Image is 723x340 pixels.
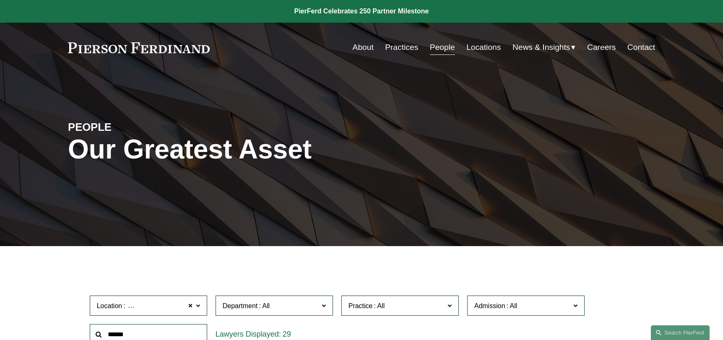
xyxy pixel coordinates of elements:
[627,39,655,55] a: Contact
[430,39,455,55] a: People
[68,134,459,165] h1: Our Greatest Asset
[223,302,258,309] span: Department
[466,39,501,55] a: Locations
[474,302,505,309] span: Admission
[348,302,373,309] span: Practice
[283,330,291,338] span: 29
[385,39,418,55] a: Practices
[97,302,122,309] span: Location
[512,40,570,55] span: News & Insights
[353,39,374,55] a: About
[651,325,710,340] a: Search this site
[127,301,197,311] span: [GEOGRAPHIC_DATA]
[587,39,616,55] a: Careers
[68,120,215,134] h4: PEOPLE
[512,39,576,55] a: folder dropdown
